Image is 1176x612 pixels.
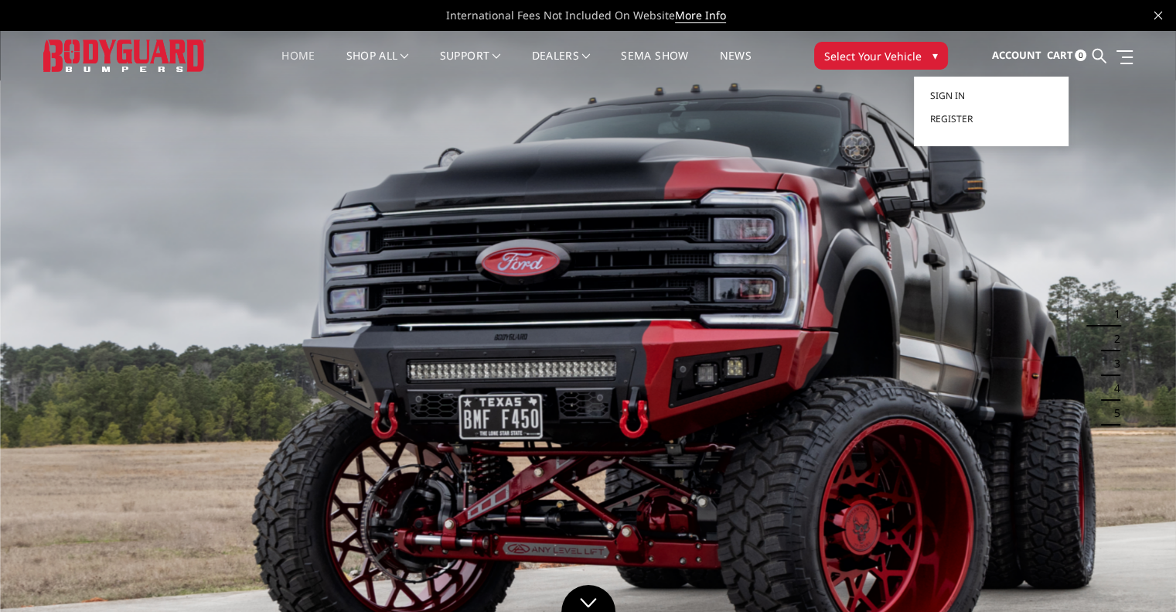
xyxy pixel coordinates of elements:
span: Sign in [929,89,964,102]
span: Select Your Vehicle [824,48,922,64]
a: News [719,50,751,80]
a: Click to Down [561,585,615,612]
button: Select Your Vehicle [814,42,948,70]
span: 0 [1075,50,1086,61]
span: Cart [1046,48,1072,62]
a: Sign in [929,84,1053,108]
a: More Info [675,8,726,23]
button: 4 of 5 [1105,376,1120,401]
span: ▾ [932,47,938,63]
span: Account [991,48,1041,62]
a: Register [929,108,1053,131]
button: 5 of 5 [1105,401,1120,426]
a: Dealers [532,50,591,80]
a: Home [281,50,315,80]
a: shop all [346,50,409,80]
a: SEMA Show [621,50,688,80]
a: Cart 0 [1046,35,1086,77]
button: 1 of 5 [1105,302,1120,327]
a: Account [991,35,1041,77]
button: 3 of 5 [1105,351,1120,376]
a: Support [440,50,501,80]
button: 2 of 5 [1105,327,1120,351]
span: Register [929,112,972,125]
img: BODYGUARD BUMPERS [43,39,206,71]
